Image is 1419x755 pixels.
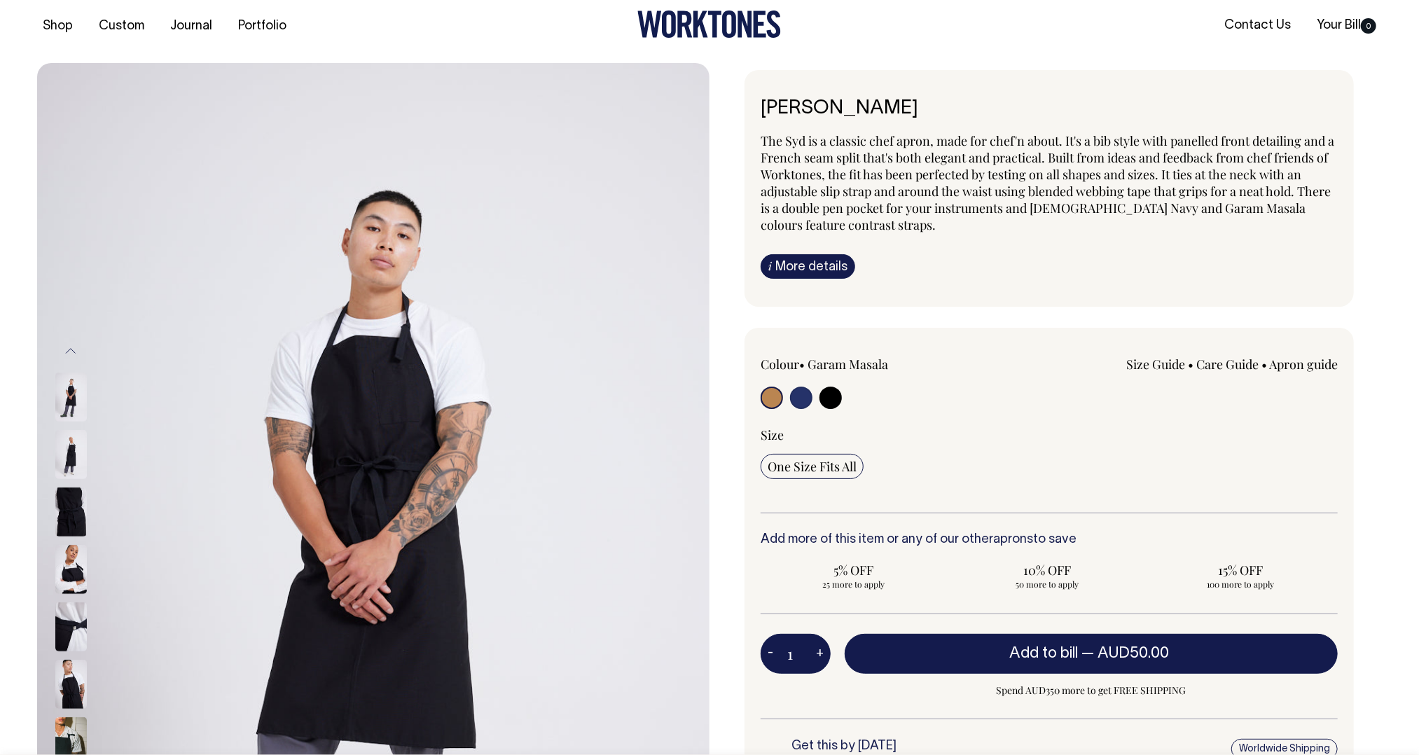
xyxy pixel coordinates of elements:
[993,534,1033,546] a: aprons
[768,562,939,579] span: 5% OFF
[768,579,939,590] span: 25 more to apply
[955,557,1140,594] input: 10% OFF 50 more to apply
[761,427,1338,443] div: Size
[1188,356,1193,373] span: •
[93,15,150,38] a: Custom
[1126,356,1185,373] a: Size Guide
[1010,646,1079,660] span: Add to bill
[55,602,87,651] img: black
[799,356,805,373] span: •
[761,132,1334,233] span: The Syd is a classic chef apron, made for chef'n about. It's a bib style with panelled front deta...
[808,356,888,373] label: Garam Masala
[55,487,87,536] img: black
[1311,14,1382,37] a: Your Bill0
[768,258,772,273] span: i
[1155,562,1327,579] span: 15% OFF
[845,682,1338,699] span: Spend AUD350 more to get FREE SHIPPING
[1148,557,1334,594] input: 15% OFF 100 more to apply
[845,634,1338,673] button: Add to bill —AUD50.00
[1098,646,1170,660] span: AUD50.00
[761,533,1338,547] h6: Add more of this item or any of our other to save
[761,640,780,668] button: -
[55,545,87,594] img: black
[761,98,1338,120] h6: [PERSON_NAME]
[962,579,1133,590] span: 50 more to apply
[55,660,87,709] img: black
[761,254,855,279] a: iMore details
[165,15,218,38] a: Journal
[761,454,864,479] input: One Size Fits All
[809,640,831,668] button: +
[55,373,87,422] img: black
[768,458,857,475] span: One Size Fits All
[1361,18,1376,34] span: 0
[1261,356,1267,373] span: •
[962,562,1133,579] span: 10% OFF
[37,15,78,38] a: Shop
[1082,646,1173,660] span: —
[233,15,292,38] a: Portfolio
[60,335,81,367] button: Previous
[1219,14,1296,37] a: Contact Us
[1155,579,1327,590] span: 100 more to apply
[1269,356,1338,373] a: Apron guide
[1196,356,1259,373] a: Care Guide
[791,740,1076,754] h6: Get this by [DATE]
[761,356,992,373] div: Colour
[55,430,87,479] img: black
[761,557,946,594] input: 5% OFF 25 more to apply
